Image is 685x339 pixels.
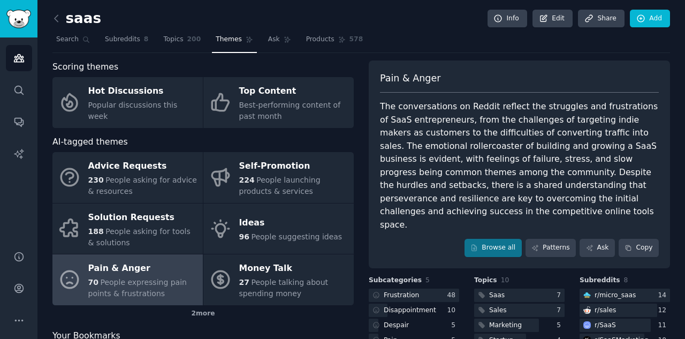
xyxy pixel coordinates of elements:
span: AI-tagged themes [52,135,128,149]
span: 8 [144,35,149,44]
span: 70 [88,278,98,287]
span: Themes [216,35,242,44]
span: 578 [349,35,363,44]
span: Subcategories [369,276,422,285]
div: Disappointment [384,306,436,315]
a: Themes [212,31,257,53]
div: 5 [557,321,565,330]
a: Edit [532,10,573,28]
span: Ask [268,35,280,44]
span: Subreddits [105,35,140,44]
span: People suggesting ideas [251,232,342,241]
span: 230 [88,176,104,184]
div: 11 [658,321,670,330]
div: Despair [384,321,409,330]
div: 7 [557,306,565,315]
a: Disappointment10 [369,304,459,317]
a: Solution Requests188People asking for tools & solutions [52,204,203,254]
a: Ideas96People suggesting ideas [203,204,354,254]
div: 48 [447,291,459,300]
a: Despair5 [369,319,459,332]
a: Pain & Anger70People expressing pain points & frustrations [52,254,203,305]
a: Sales7 [474,304,565,317]
a: Top ContentBest-performing content of past month [203,77,354,128]
a: Ask [264,31,295,53]
a: Saas7 [474,289,565,302]
div: Frustration [384,291,419,300]
a: Browse all [465,239,522,257]
div: Marketing [489,321,522,330]
span: Pain & Anger [380,72,440,85]
a: micro_saasr/micro_saas14 [580,289,670,302]
img: GummySearch logo [6,10,31,28]
div: Top Content [239,83,348,100]
a: Subreddits8 [101,31,152,53]
div: 10 [447,306,459,315]
span: People asking for advice & resources [88,176,197,195]
span: 200 [187,35,201,44]
a: Topics200 [159,31,204,53]
span: Popular discussions this week [88,101,178,120]
div: 7 [557,291,565,300]
div: The conversations on Reddit reflect the struggles and frustrations of SaaS entrepreneurs, from th... [380,100,659,231]
img: SaaS [583,321,591,329]
a: Ask [580,239,615,257]
a: Patterns [526,239,576,257]
div: Money Talk [239,260,348,277]
div: Advice Requests [88,158,197,175]
div: r/ sales [595,306,616,315]
a: Marketing5 [474,319,565,332]
a: Advice Requests230People asking for advice & resources [52,152,203,203]
div: 14 [658,291,670,300]
a: Frustration48 [369,289,459,302]
img: micro_saas [583,291,591,299]
div: Saas [489,291,505,300]
span: Search [56,35,79,44]
div: 12 [658,306,670,315]
span: Topics [474,276,497,285]
span: Subreddits [580,276,620,285]
span: Products [306,35,334,44]
div: Sales [489,306,507,315]
a: salesr/sales12 [580,304,670,317]
div: r/ SaaS [595,321,616,330]
a: Products578 [302,31,367,53]
span: 188 [88,227,104,236]
a: Share [578,10,624,28]
div: Ideas [239,215,342,232]
span: People expressing pain points & frustrations [88,278,187,298]
span: People talking about spending money [239,278,329,298]
a: Money Talk27People talking about spending money [203,254,354,305]
div: Pain & Anger [88,260,197,277]
span: Scoring themes [52,61,118,74]
div: Solution Requests [88,209,197,226]
a: SaaSr/SaaS11 [580,319,670,332]
span: 8 [624,276,628,284]
span: 96 [239,232,249,241]
span: 224 [239,176,255,184]
span: 27 [239,278,249,287]
div: 2 more [52,305,354,322]
a: Add [630,10,670,28]
div: 5 [451,321,459,330]
img: sales [583,306,591,314]
div: r/ micro_saas [595,291,636,300]
span: 10 [501,276,509,284]
a: Self-Promotion224People launching products & services [203,152,354,203]
div: Hot Discussions [88,83,197,100]
a: Search [52,31,94,53]
span: 5 [425,276,430,284]
span: People asking for tools & solutions [88,227,191,247]
h2: saas [52,10,101,27]
div: Self-Promotion [239,158,348,175]
a: Info [488,10,527,28]
button: Copy [619,239,659,257]
span: People launching products & services [239,176,321,195]
span: Topics [163,35,183,44]
span: Best-performing content of past month [239,101,341,120]
a: Hot DiscussionsPopular discussions this week [52,77,203,128]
